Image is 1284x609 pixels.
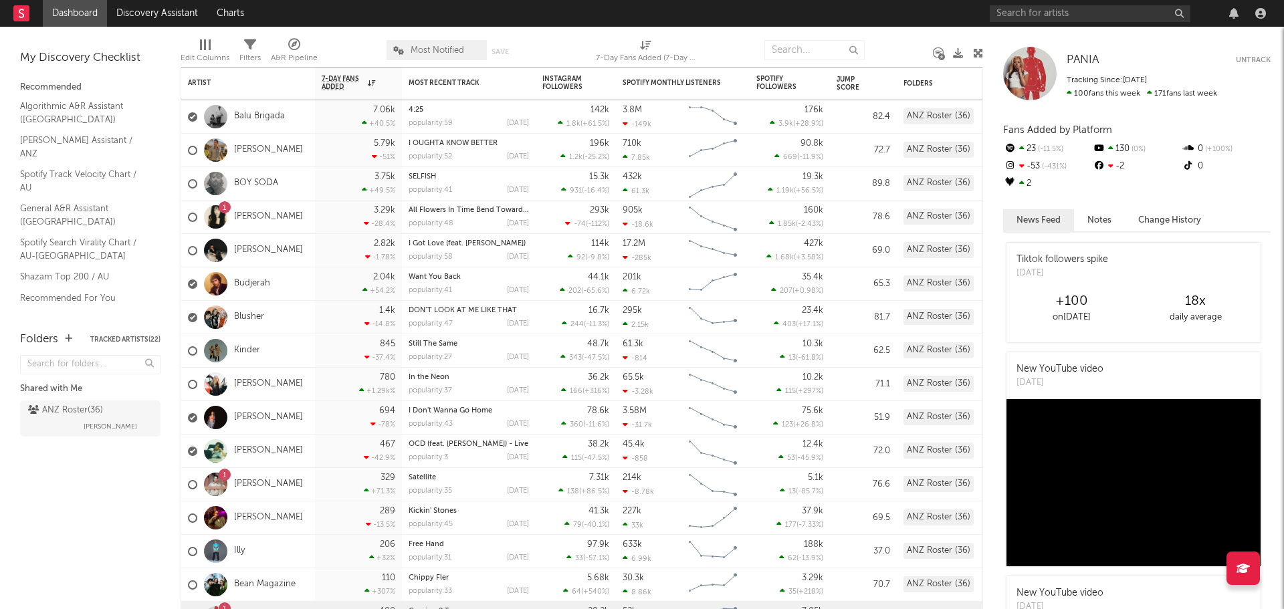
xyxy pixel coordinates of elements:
div: 0 [1182,158,1271,175]
div: [DATE] [1016,376,1103,390]
div: +100 [1010,293,1134,310]
div: -285k [623,253,651,262]
div: 10.3k [802,340,823,348]
span: +17.1 % [798,321,821,328]
a: All Flowers In Time Bend Towards The Sun [409,207,557,214]
div: ANZ Roster ( 36 ) [28,402,103,418]
div: 90.8k [800,139,823,148]
div: ( ) [776,386,823,395]
div: -42.9 % [364,453,395,462]
span: 166 [570,388,582,395]
div: 3.29k [374,206,395,215]
div: -28.4 % [364,219,395,228]
svg: Chart title [683,368,743,401]
div: Shared with Me [20,381,160,397]
div: 61.3k [623,187,649,195]
svg: Chart title [683,167,743,201]
div: Edit Columns [181,50,229,66]
div: -78 % [370,420,395,429]
div: 780 [380,373,395,382]
div: Edit Columns [181,33,229,72]
div: All Flowers In Time Bend Towards The Sun [409,207,529,214]
div: 71.1 [837,376,890,392]
div: ANZ Roster (36) [903,175,974,191]
span: 171 fans last week [1067,90,1217,98]
div: 16.7k [588,306,609,315]
div: 89.8 [837,176,890,192]
div: ( ) [769,219,823,228]
div: Folders [903,80,1004,88]
a: BOY SODA [234,178,278,189]
a: Bean Magazine [234,579,296,590]
div: -2 [1092,158,1181,175]
span: -61.8 % [798,354,821,362]
button: Notes [1074,209,1125,231]
span: 1.68k [775,254,794,261]
span: -16.4 % [584,187,607,195]
span: 403 [782,321,796,328]
span: 207 [780,287,792,295]
div: 295k [623,306,642,315]
a: Balu Brigada [234,111,285,122]
span: 202 [568,287,581,295]
span: 244 [570,321,584,328]
div: -3.28k [623,387,653,396]
div: -18.6k [623,220,653,229]
div: Want You Back [409,273,529,281]
div: ( ) [562,320,609,328]
div: 12.4k [802,440,823,449]
div: ( ) [560,286,609,295]
div: 2.82k [374,239,395,248]
div: ( ) [773,420,823,429]
div: popularity: 41 [409,287,452,294]
div: popularity: 27 [409,354,452,361]
div: My Discovery Checklist [20,50,160,66]
div: 467 [380,440,395,449]
a: OCD (feat. [PERSON_NAME]) - Live [409,441,528,448]
span: 343 [569,354,582,362]
div: Instagram Followers [542,75,589,91]
a: Recommended For You [20,291,147,306]
a: Still The Same [409,340,457,348]
div: 293k [590,206,609,215]
div: 7.06k [373,106,395,114]
div: Satellite [409,474,529,481]
div: ( ) [768,186,823,195]
div: 18 x [1134,293,1257,310]
div: ( ) [558,119,609,128]
div: ( ) [771,286,823,295]
span: +100 % [1203,146,1233,153]
div: 5.79k [374,139,395,148]
div: [DATE] [507,153,529,160]
div: 196k [590,139,609,148]
a: DON’T LOOK AT ME LIKE THAT [409,307,517,314]
div: Jump Score [837,76,870,92]
div: Filters [239,33,261,72]
div: 3.75k [374,172,395,181]
div: Still The Same [409,340,529,348]
div: 2 [1003,175,1092,193]
svg: Chart title [683,301,743,334]
button: Change History [1125,209,1214,231]
span: -11.9 % [799,154,821,161]
div: New YouTube video [1016,362,1103,376]
div: 65.5k [623,373,644,382]
span: -2.43 % [798,221,821,228]
div: ( ) [568,253,609,261]
div: 15.3k [589,172,609,181]
div: 5.1k [808,473,823,482]
div: 214k [623,473,641,482]
svg: Chart title [683,267,743,301]
div: ANZ Roster (36) [903,242,974,258]
div: 130 [1092,140,1181,158]
div: 4:25 [409,106,529,114]
div: on [DATE] [1010,310,1134,326]
div: ( ) [562,453,609,462]
span: +28.9 % [795,120,821,128]
div: I Don't Wanna Go Home [409,407,529,414]
span: -25.2 % [584,154,607,161]
div: ANZ Roster (36) [903,209,974,225]
div: 7-Day Fans Added (7-Day Fans Added) [596,50,696,66]
div: [DATE] [507,187,529,194]
a: [PERSON_NAME] [234,378,303,390]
